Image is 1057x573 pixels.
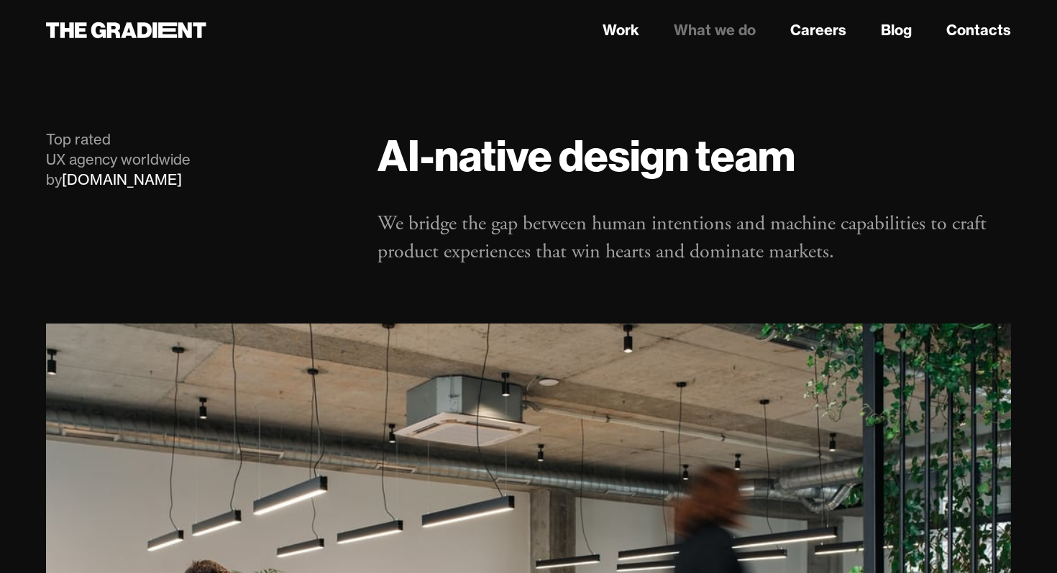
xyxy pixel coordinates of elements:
[377,129,1011,181] h1: AI-native design team
[62,170,182,188] a: [DOMAIN_NAME]
[603,19,639,41] a: Work
[946,19,1011,41] a: Contacts
[881,19,912,41] a: Blog
[674,19,756,41] a: What we do
[46,129,349,190] div: Top rated UX agency worldwide by
[790,19,846,41] a: Careers
[377,210,1011,266] p: We bridge the gap between human intentions and machine capabilities to craft product experiences ...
